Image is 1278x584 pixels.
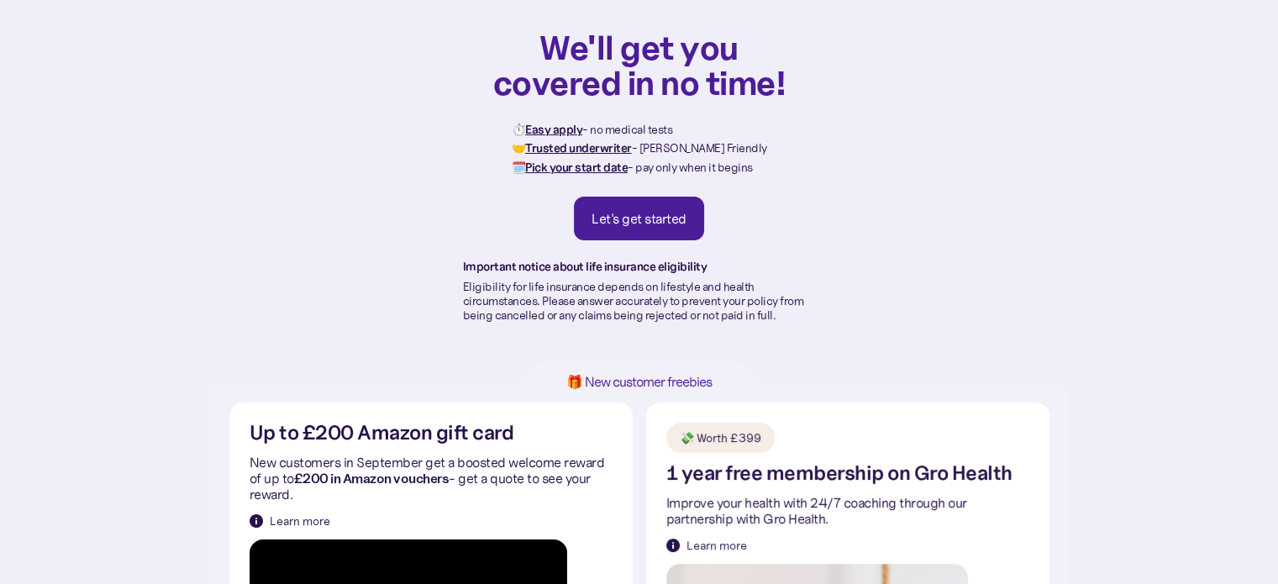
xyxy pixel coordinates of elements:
h2: 1 year free membership on Gro Health [666,463,1012,484]
a: Learn more [250,513,330,529]
strong: £200 in Amazon vouchers [294,470,450,487]
div: Let's get started [592,210,686,227]
h1: 🎁 New customer freebies [540,375,739,389]
p: New customers in September get a boosted welcome reward of up to - get a quote to see your reward. [250,455,613,503]
strong: Pick your start date [525,160,628,175]
p: ⏱️ - no medical tests 🤝 - [PERSON_NAME] Friendly 🗓️ - pay only when it begins [512,120,767,176]
h2: Up to £200 Amazon gift card [250,423,514,444]
strong: Important notice about life insurance eligibility [463,259,707,274]
a: Let's get started [574,197,704,240]
p: Eligibility for life insurance depends on lifestyle and health circumstances. Please answer accur... [463,280,816,322]
div: Learn more [686,537,747,554]
strong: Easy apply [525,122,582,137]
a: Learn more [666,537,747,554]
p: Improve your health with 24/7 coaching through our partnership with Gro Health. [666,495,1029,527]
div: 💸 Worth £399 [680,429,761,446]
div: Learn more [270,513,330,529]
strong: Trusted underwriter [525,140,632,155]
h1: We'll get you covered in no time! [492,29,786,100]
